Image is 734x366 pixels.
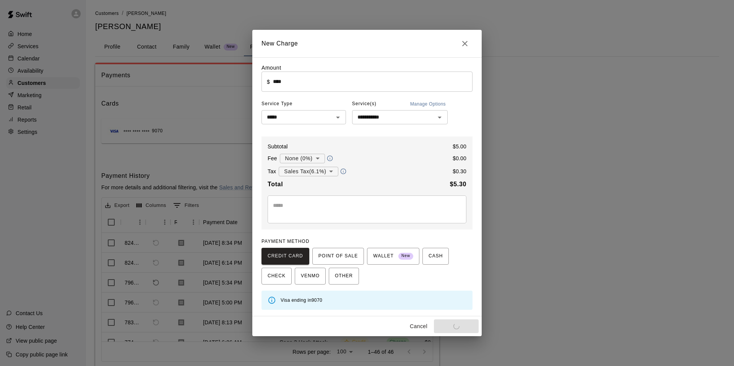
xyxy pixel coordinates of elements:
span: VENMO [301,270,320,282]
div: Sales Tax ( 6.1 %) [279,164,338,179]
button: WALLET New [367,248,419,265]
p: $ 0.30 [453,168,466,175]
p: Subtotal [268,143,288,150]
p: $ 0.00 [453,155,466,162]
b: Total [268,181,283,187]
button: CASH [422,248,449,265]
p: $ 5.00 [453,143,466,150]
span: Service(s) [352,98,377,110]
button: POINT OF SALE [312,248,364,265]
b: $ 5.30 [450,181,466,187]
span: CASH [429,250,443,262]
span: CREDIT CARD [268,250,303,262]
span: PAYMENT METHOD [261,239,309,244]
button: VENMO [295,268,326,285]
button: CHECK [261,268,292,285]
button: Open [434,112,445,123]
span: Visa ending in 9070 [281,298,322,303]
button: Open [333,112,343,123]
div: None (0%) [280,151,325,166]
span: CHECK [268,270,286,282]
button: Close [457,36,473,51]
p: $ [267,78,270,86]
h2: New Charge [252,30,482,57]
span: Service Type [261,98,346,110]
span: OTHER [335,270,353,282]
button: CREDIT CARD [261,248,309,265]
button: Manage Options [408,98,448,110]
span: POINT OF SALE [318,250,358,262]
p: Tax [268,168,276,175]
label: Amount [261,65,281,71]
span: New [398,251,413,261]
p: Fee [268,155,277,162]
button: Cancel [406,319,431,333]
span: WALLET [373,250,413,262]
button: OTHER [329,268,359,285]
